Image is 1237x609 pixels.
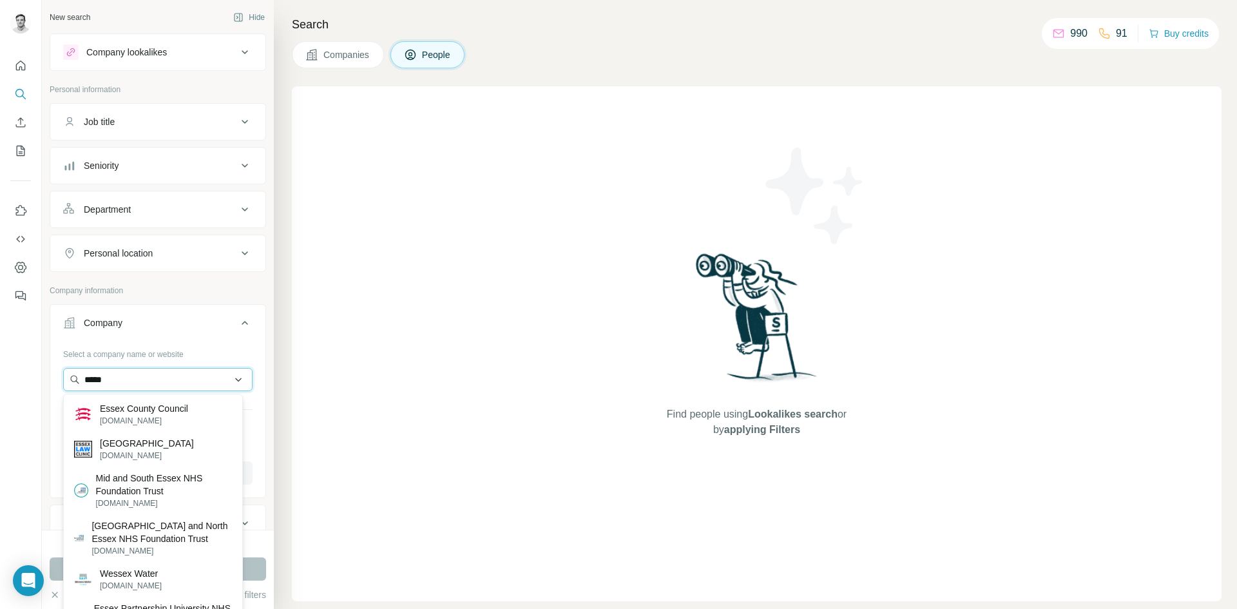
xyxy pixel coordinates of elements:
[50,150,265,181] button: Seniority
[100,567,162,580] p: Wessex Water
[100,437,194,450] p: [GEOGRAPHIC_DATA]
[100,415,188,427] p: [DOMAIN_NAME]
[13,565,44,596] div: Open Intercom Messenger
[50,307,265,343] button: Company
[96,498,232,509] p: [DOMAIN_NAME]
[91,545,232,557] p: [DOMAIN_NAME]
[50,508,265,539] button: Industry
[10,54,31,77] button: Quick start
[690,250,824,394] img: Surfe Illustration - Woman searching with binoculars
[1149,24,1209,43] button: Buy credits
[100,580,162,592] p: [DOMAIN_NAME]
[224,8,274,27] button: Hide
[653,407,859,438] span: Find people using or by
[74,533,84,543] img: East Suffolk and North Essex NHS Foundation Trust
[10,139,31,162] button: My lists
[50,12,90,23] div: New search
[10,284,31,307] button: Feedback
[50,588,86,601] button: Clear
[10,227,31,251] button: Use Surfe API
[50,84,266,95] p: Personal information
[84,115,115,128] div: Job title
[757,138,873,254] img: Surfe Illustration - Stars
[100,450,194,461] p: [DOMAIN_NAME]
[292,15,1222,34] h4: Search
[84,316,122,329] div: Company
[84,247,153,260] div: Personal location
[50,37,265,68] button: Company lookalikes
[74,483,88,498] img: Mid and South Essex NHS Foundation Trust
[1116,26,1127,41] p: 91
[422,48,452,61] span: People
[10,111,31,134] button: Enrich CSV
[74,570,92,588] img: Wessex Water
[100,402,188,415] p: Essex County Council
[84,159,119,172] div: Seniority
[86,46,167,59] div: Company lookalikes
[10,256,31,279] button: Dashboard
[748,409,838,420] span: Lookalikes search
[63,343,253,360] div: Select a company name or website
[74,405,92,423] img: Essex County Council
[10,13,31,34] img: Avatar
[50,106,265,137] button: Job title
[724,424,800,435] span: applying Filters
[10,199,31,222] button: Use Surfe on LinkedIn
[10,82,31,106] button: Search
[91,519,232,545] p: [GEOGRAPHIC_DATA] and North Essex NHS Foundation Trust
[50,285,266,296] p: Company information
[50,238,265,269] button: Personal location
[84,203,131,216] div: Department
[74,440,92,458] img: University of Essex
[50,194,265,225] button: Department
[1070,26,1088,41] p: 990
[323,48,370,61] span: Companies
[96,472,232,498] p: Mid and South Essex NHS Foundation Trust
